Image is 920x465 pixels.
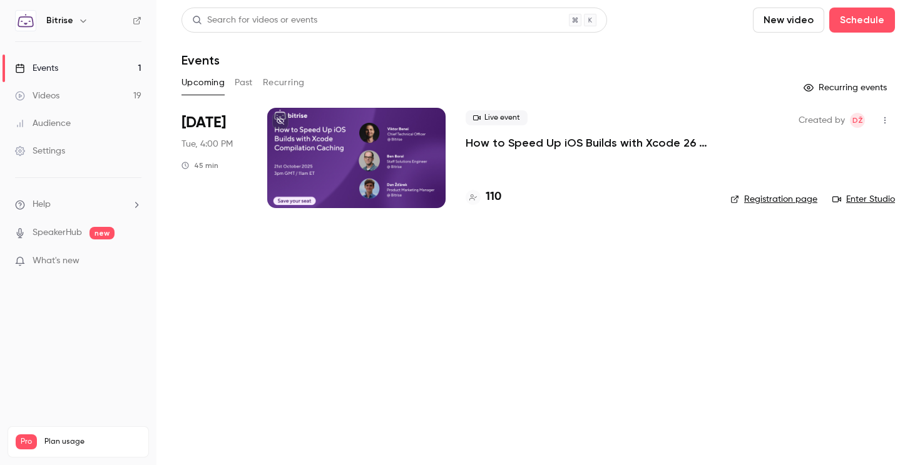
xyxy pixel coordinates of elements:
button: Past [235,73,253,93]
h1: Events [181,53,220,68]
div: 45 min [181,160,218,170]
span: new [89,227,115,239]
button: Recurring [263,73,305,93]
span: Help [33,198,51,211]
div: Events [15,62,58,75]
button: Upcoming [181,73,225,93]
button: Schedule [829,8,895,33]
span: [DATE] [181,113,226,133]
img: Bitrise [16,11,36,31]
span: Dan Žďárek [850,113,865,128]
div: Search for videos or events [192,14,317,27]
span: Created by [799,113,845,128]
div: Videos [15,90,59,102]
span: Plan usage [44,437,141,447]
span: Live event [466,110,528,125]
button: Recurring events [798,78,895,98]
div: Audience [15,117,71,130]
span: Tue, 4:00 PM [181,138,233,150]
a: Enter Studio [832,193,895,206]
a: Registration page [730,193,817,206]
h6: Bitrise [46,14,73,27]
span: What's new [33,254,79,268]
h4: 110 [486,189,501,206]
a: SpeakerHub [33,226,82,239]
span: DŽ [852,113,863,128]
div: Oct 21 Tue, 3:00 PM (Europe/London) [181,108,247,208]
span: Pro [16,434,37,449]
button: New video [753,8,824,33]
a: 110 [466,189,501,206]
div: Settings [15,145,65,157]
a: How to Speed Up iOS Builds with Xcode 26 Compilation Caching [466,135,710,150]
li: help-dropdown-opener [15,198,141,211]
iframe: Noticeable Trigger [126,256,141,267]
